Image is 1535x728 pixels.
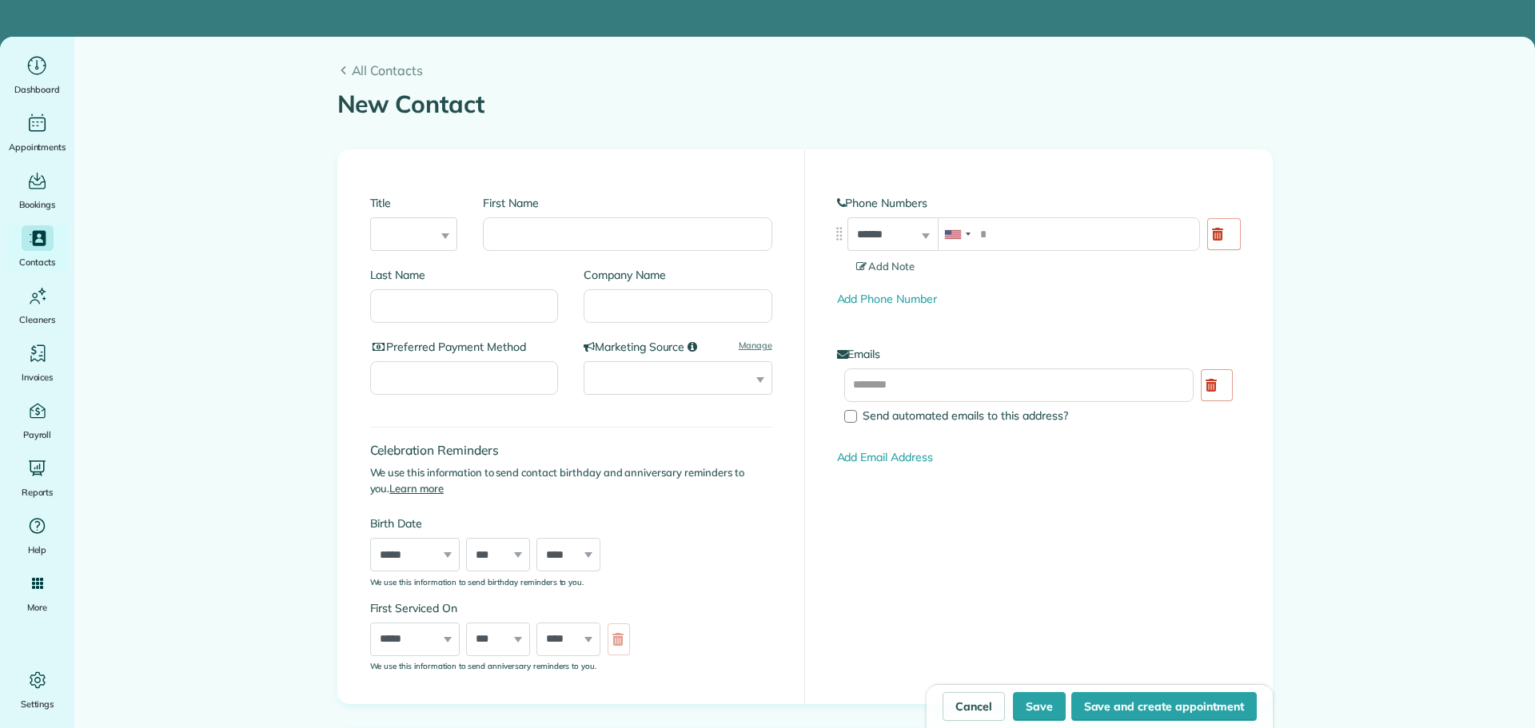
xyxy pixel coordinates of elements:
label: First Name [483,195,771,211]
label: Last Name [370,267,559,283]
label: Phone Numbers [837,195,1240,211]
label: Marketing Source [584,339,772,355]
h1: New Contact [337,91,1273,117]
a: Cleaners [6,283,68,328]
span: Invoices [22,369,54,385]
a: Manage [739,339,772,352]
a: Settings [6,667,68,712]
span: Bookings [19,197,56,213]
span: Payroll [23,427,52,443]
span: Settings [21,696,54,712]
label: First Serviced On [370,600,638,616]
sub: We use this information to send birthday reminders to you. [370,577,584,587]
a: Invoices [6,340,68,385]
a: Payroll [6,398,68,443]
img: drag_indicator-119b368615184ecde3eda3c64c821f6cf29d3e2b97b89ee44bc31753036683e5.png [831,225,847,242]
a: Learn more [389,482,444,495]
div: United States: +1 [939,218,975,250]
sub: We use this information to send anniversary reminders to you. [370,661,597,670]
a: Dashboard [6,53,68,97]
label: Company Name [584,267,772,283]
button: Save [1013,692,1066,721]
h4: Celebration Reminders [370,444,772,457]
span: Help [28,542,47,558]
span: Reports [22,484,54,500]
span: All Contacts [352,61,1273,80]
button: Save and create appointment [1071,692,1257,721]
span: Cleaners [19,312,55,328]
a: Add Email Address [837,450,933,464]
a: All Contacts [337,61,1273,80]
label: Emails [837,346,1240,362]
a: Add Phone Number [837,292,937,306]
a: Contacts [6,225,68,270]
a: Help [6,513,68,558]
p: We use this information to send contact birthday and anniversary reminders to you. [370,465,772,496]
span: Appointments [9,139,66,155]
label: Title [370,195,458,211]
span: Send automated emails to this address? [863,408,1068,423]
span: More [27,599,47,615]
label: Preferred Payment Method [370,339,559,355]
span: Add Note [856,260,915,273]
span: Dashboard [14,82,60,97]
a: Bookings [6,168,68,213]
span: Contacts [19,254,55,270]
a: Appointments [6,110,68,155]
a: Cancel [943,692,1005,721]
label: Birth Date [370,515,638,531]
a: Reports [6,455,68,500]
